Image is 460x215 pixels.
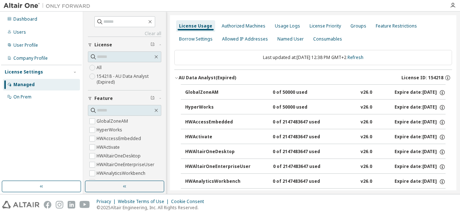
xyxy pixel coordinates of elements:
button: License [88,37,161,53]
div: Managed [13,82,35,88]
label: HyperWorks [97,126,124,134]
div: HyperWorks [185,104,250,111]
div: v26.0 [361,178,372,185]
label: HWAltairOneDesktop [97,152,142,160]
div: Consumables [313,36,342,42]
img: facebook.svg [44,201,51,208]
div: 0 of 2147483647 used [273,119,338,126]
div: Expire date: [DATE] [395,164,446,170]
button: HWAltairOneEnterpriseUser0 of 2147483647 usedv26.0Expire date:[DATE] [185,159,446,175]
div: On Prem [13,94,31,100]
div: HWAltairOneDesktop [185,149,250,155]
label: GlobalZoneAM [97,117,129,126]
div: Groups [350,23,366,29]
label: HWAccessEmbedded [97,134,142,143]
label: HWActivate [97,143,121,152]
div: 0 of 2147483647 used [273,134,338,140]
div: HWAccessEmbedded [185,119,250,126]
div: 0 of 2147483647 used [273,149,338,155]
div: Feature Restrictions [376,23,417,29]
div: AU Data Analyst (Expired) [179,75,236,81]
label: HWCompose [97,178,125,186]
div: Company Profile [13,55,48,61]
button: HWActivate0 of 2147483647 usedv26.0Expire date:[DATE] [185,129,446,145]
div: License Priority [310,23,341,29]
img: linkedin.svg [68,201,75,208]
span: Clear filter [150,96,155,101]
div: Authorized Machines [222,23,265,29]
div: License Usage [179,23,212,29]
span: Clear filter [150,42,155,48]
div: Expire date: [DATE] [395,89,446,96]
div: Usage Logs [275,23,300,29]
span: License ID: 154218 [401,75,443,81]
label: All [97,63,103,72]
div: Expire date: [DATE] [395,119,446,126]
div: v26.0 [361,164,372,170]
div: Cookie Consent [171,199,208,205]
div: Dashboard [13,16,37,22]
div: Last updated at: [DATE] 12:38 PM GMT+2 [174,50,452,65]
div: User Profile [13,42,38,48]
div: v26.0 [361,119,372,126]
button: HWAnalyticsWorkbench0 of 2147483647 usedv26.0Expire date:[DATE] [185,174,446,190]
div: Expire date: [DATE] [395,178,446,185]
label: 154218 - AU Data Analyst (Expired) [97,72,161,87]
a: Clear all [88,31,161,37]
button: HyperWorks0 of 50000 usedv26.0Expire date:[DATE] [185,100,446,115]
div: Expire date: [DATE] [395,104,446,111]
div: Privacy [97,199,118,205]
div: v26.0 [361,149,372,155]
span: License [94,42,112,48]
button: Feature [88,90,161,106]
img: altair_logo.svg [2,201,39,208]
div: Expire date: [DATE] [395,149,446,155]
div: HWActivate [185,134,250,140]
div: Website Terms of Use [118,199,171,205]
div: 0 of 50000 used [273,89,338,96]
button: GlobalZoneAM0 of 50000 usedv26.0Expire date:[DATE] [185,85,446,101]
div: HWAltairOneEnterpriseUser [185,164,251,170]
div: Allowed IP Addresses [222,36,268,42]
div: v26.0 [361,104,372,111]
div: Expire date: [DATE] [395,134,446,140]
div: GlobalZoneAM [185,89,250,96]
img: instagram.svg [56,201,63,208]
button: HWCompose0 of 2147483647 usedv26.0Expire date:[DATE] [185,189,446,205]
div: Users [13,29,26,35]
div: v26.0 [361,134,372,140]
p: © 2025 Altair Engineering, Inc. All Rights Reserved. [97,205,208,211]
label: HWAltairOneEnterpriseUser [97,160,156,169]
span: Feature [94,96,113,101]
a: Refresh [348,54,363,60]
img: youtube.svg [80,201,90,208]
button: HWAccessEmbedded0 of 2147483647 usedv26.0Expire date:[DATE] [185,114,446,130]
div: HWAnalyticsWorkbench [185,178,250,185]
button: AU Data Analyst(Expired)License ID: 154218 [174,70,452,86]
label: HWAnalyticsWorkbench [97,169,147,178]
div: 0 of 50000 used [273,104,338,111]
div: 0 of 2147483647 used [273,164,338,170]
div: Named User [277,36,304,42]
img: Altair One [4,2,94,9]
div: License Settings [5,69,43,75]
div: Borrow Settings [179,36,213,42]
div: 0 of 2147483647 used [273,178,338,185]
div: v26.0 [361,89,372,96]
button: HWAltairOneDesktop0 of 2147483647 usedv26.0Expire date:[DATE] [185,144,446,160]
